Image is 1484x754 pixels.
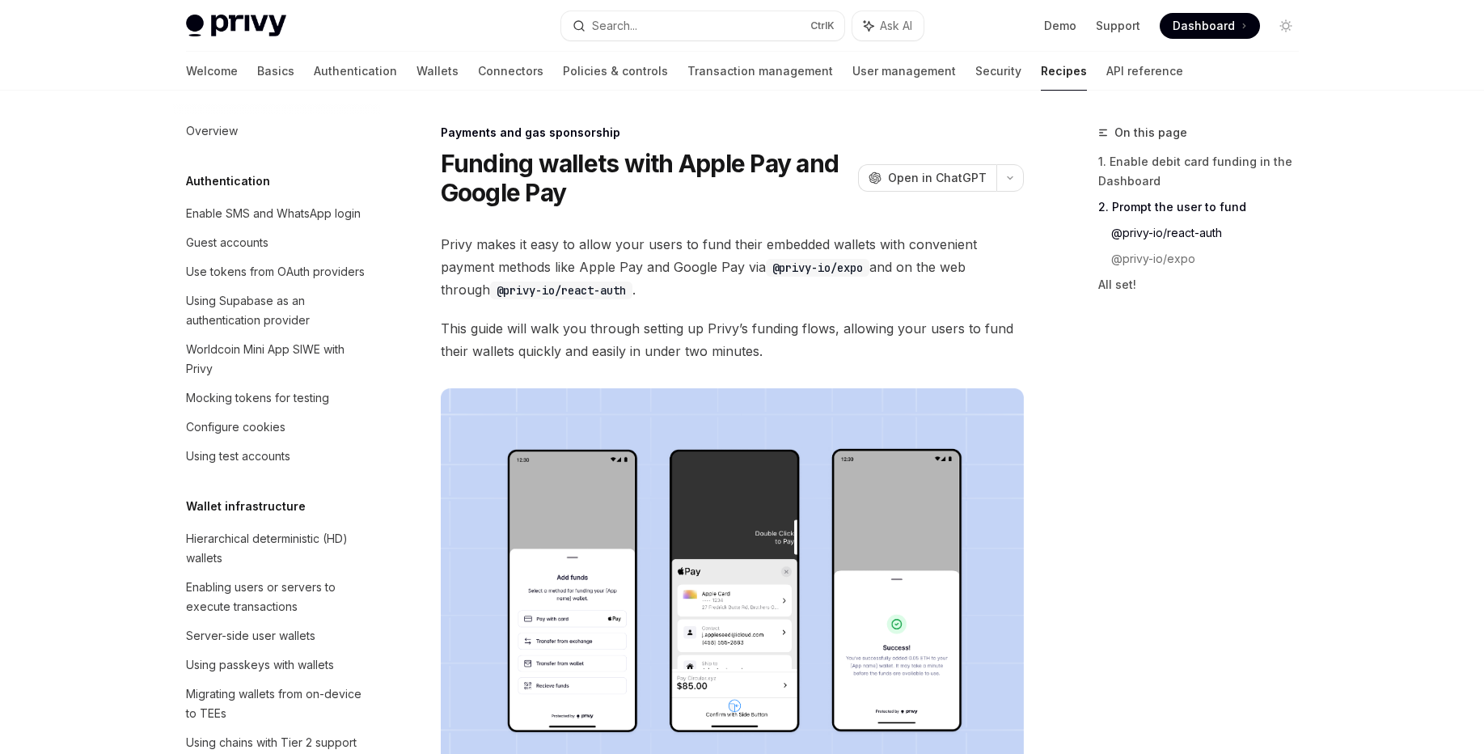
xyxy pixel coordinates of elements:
[563,52,668,91] a: Policies & controls
[186,733,357,752] div: Using chains with Tier 2 support
[314,52,397,91] a: Authentication
[186,529,370,568] div: Hierarchical deterministic (HD) wallets
[173,621,380,650] a: Server-side user wallets
[478,52,543,91] a: Connectors
[561,11,844,40] button: Search...CtrlK
[1041,52,1087,91] a: Recipes
[173,286,380,335] a: Using Supabase as an authentication provider
[186,121,238,141] div: Overview
[186,233,268,252] div: Guest accounts
[186,447,290,466] div: Using test accounts
[173,335,380,383] a: Worldcoin Mini App SIWE with Privy
[687,52,833,91] a: Transaction management
[1106,52,1183,91] a: API reference
[975,52,1021,91] a: Security
[186,15,286,37] img: light logo
[1096,18,1140,34] a: Support
[1114,123,1187,142] span: On this page
[173,199,380,228] a: Enable SMS and WhatsApp login
[1173,18,1235,34] span: Dashboard
[186,388,329,408] div: Mocking tokens for testing
[441,125,1024,141] div: Payments and gas sponsorship
[1098,194,1312,220] a: 2. Prompt the user to fund
[173,573,380,621] a: Enabling users or servers to execute transactions
[888,170,987,186] span: Open in ChatGPT
[186,655,334,675] div: Using passkeys with wallets
[441,233,1024,301] span: Privy makes it easy to allow your users to fund their embedded wallets with convenient payment me...
[858,164,996,192] button: Open in ChatGPT
[1111,246,1312,272] a: @privy-io/expo
[186,291,370,330] div: Using Supabase as an authentication provider
[173,383,380,413] a: Mocking tokens for testing
[173,116,380,146] a: Overview
[1098,149,1312,194] a: 1. Enable debit card funding in the Dashboard
[766,259,869,277] code: @privy-io/expo
[490,282,632,299] code: @privy-io/react-auth
[1273,13,1299,39] button: Toggle dark mode
[592,16,637,36] div: Search...
[186,626,315,646] div: Server-side user wallets
[1111,220,1312,246] a: @privy-io/react-auth
[441,149,852,207] h1: Funding wallets with Apple Pay and Google Pay
[173,650,380,680] a: Using passkeys with wallets
[186,262,365,282] div: Use tokens from OAuth providers
[186,684,370,723] div: Migrating wallets from on-device to TEEs
[186,52,238,91] a: Welcome
[416,52,459,91] a: Wallets
[186,172,270,191] h5: Authentication
[186,204,361,223] div: Enable SMS and WhatsApp login
[852,11,924,40] button: Ask AI
[186,417,285,437] div: Configure cookies
[1098,272,1312,298] a: All set!
[173,680,380,728] a: Migrating wallets from on-device to TEEs
[186,578,370,616] div: Enabling users or servers to execute transactions
[880,18,912,34] span: Ask AI
[810,19,835,32] span: Ctrl K
[173,524,380,573] a: Hierarchical deterministic (HD) wallets
[257,52,294,91] a: Basics
[852,52,956,91] a: User management
[173,257,380,286] a: Use tokens from OAuth providers
[173,413,380,442] a: Configure cookies
[186,340,370,379] div: Worldcoin Mini App SIWE with Privy
[173,228,380,257] a: Guest accounts
[186,497,306,516] h5: Wallet infrastructure
[1160,13,1260,39] a: Dashboard
[441,317,1024,362] span: This guide will walk you through setting up Privy’s funding flows, allowing your users to fund th...
[1044,18,1076,34] a: Demo
[173,442,380,471] a: Using test accounts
